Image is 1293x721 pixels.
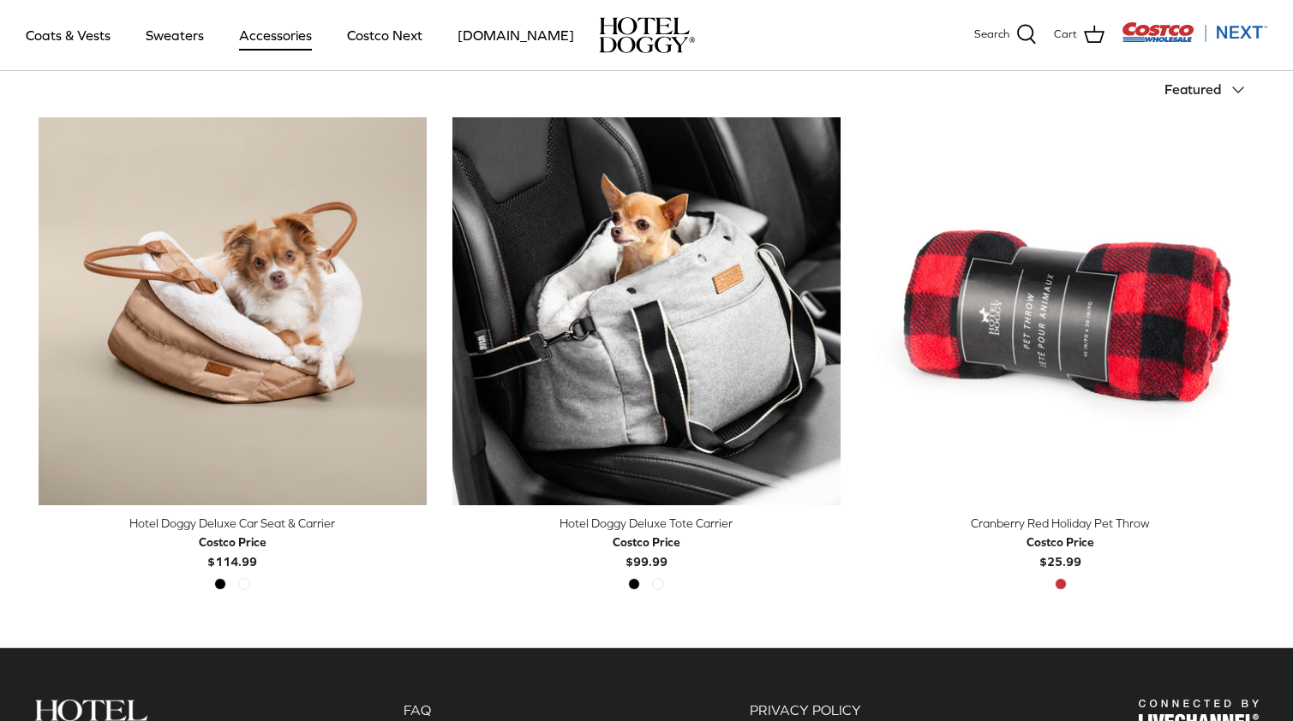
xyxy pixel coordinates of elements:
[39,117,427,505] a: Hotel Doggy Deluxe Car Seat & Carrier
[332,6,438,64] a: Costco Next
[452,514,841,533] div: Hotel Doggy Deluxe Tote Carrier
[599,17,695,53] a: hoteldoggy.com hoteldoggycom
[974,26,1009,44] span: Search
[452,117,841,505] a: Hotel Doggy Deluxe Tote Carrier
[10,6,126,64] a: Coats & Vests
[1027,533,1094,568] b: $25.99
[974,24,1037,46] a: Search
[130,6,219,64] a: Sweaters
[452,514,841,571] a: Hotel Doggy Deluxe Tote Carrier Costco Price$99.99
[1054,26,1077,44] span: Cart
[866,514,1254,533] div: Cranberry Red Holiday Pet Throw
[1164,71,1255,109] button: Featured
[224,6,327,64] a: Accessories
[750,702,861,718] a: PRIVACY POLICY
[613,533,680,551] div: Costco Price
[613,533,680,568] b: $99.99
[1122,33,1267,45] a: Visit Costco Next
[1122,21,1267,43] img: Costco Next
[599,17,695,53] img: hoteldoggycom
[39,514,427,533] div: Hotel Doggy Deluxe Car Seat & Carrier
[39,514,427,571] a: Hotel Doggy Deluxe Car Seat & Carrier Costco Price$114.99
[866,117,1254,505] a: Cranberry Red Holiday Pet Throw
[442,6,590,64] a: [DOMAIN_NAME]
[1164,81,1221,97] span: Featured
[1027,533,1094,551] div: Costco Price
[1054,24,1104,46] a: Cart
[866,514,1254,571] a: Cranberry Red Holiday Pet Throw Costco Price$25.99
[199,533,266,568] b: $114.99
[404,702,431,718] a: FAQ
[199,533,266,551] div: Costco Price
